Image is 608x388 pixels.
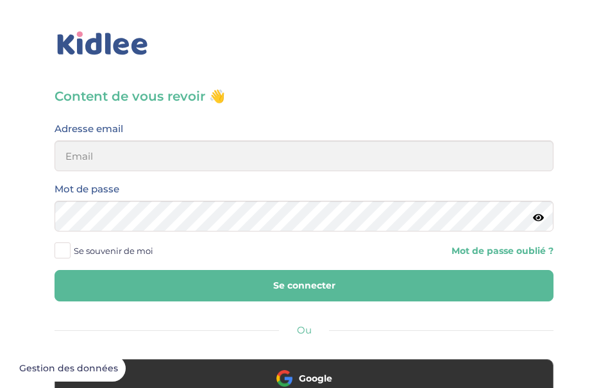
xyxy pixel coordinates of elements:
[55,29,151,58] img: logo_kidlee_bleu
[276,370,292,386] img: google.png
[297,324,312,336] span: Ou
[452,245,553,257] a: Mot de passe oublié ?
[55,270,553,301] button: Se connecter
[74,242,153,259] span: Se souvenir de moi
[55,181,119,198] label: Mot de passe
[55,140,553,171] input: Email
[19,363,118,375] span: Gestion des données
[299,372,332,385] span: Google
[12,355,126,382] button: Gestion des données
[55,121,123,137] label: Adresse email
[55,87,553,105] h3: Content de vous revoir 👋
